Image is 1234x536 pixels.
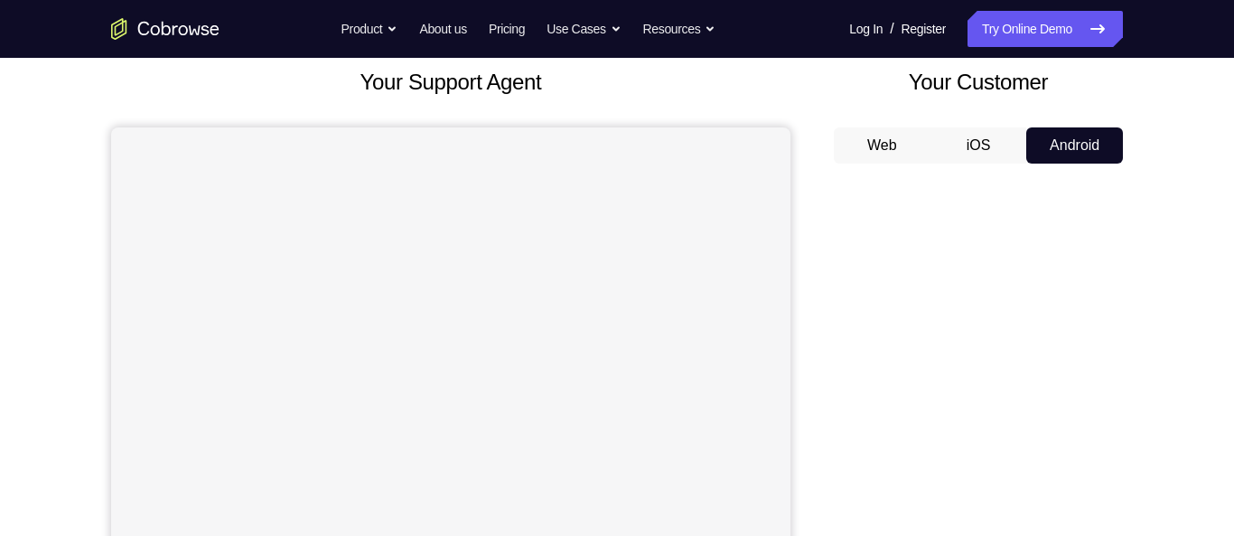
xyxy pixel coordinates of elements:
[890,18,893,40] span: /
[1026,127,1123,164] button: Android
[111,66,790,99] h2: Your Support Agent
[111,18,220,40] a: Go to the home page
[968,11,1123,47] a: Try Online Demo
[902,11,946,47] a: Register
[489,11,525,47] a: Pricing
[834,66,1123,99] h2: Your Customer
[547,11,621,47] button: Use Cases
[834,127,930,164] button: Web
[643,11,716,47] button: Resources
[419,11,466,47] a: About us
[849,11,883,47] a: Log In
[341,11,398,47] button: Product
[930,127,1027,164] button: iOS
